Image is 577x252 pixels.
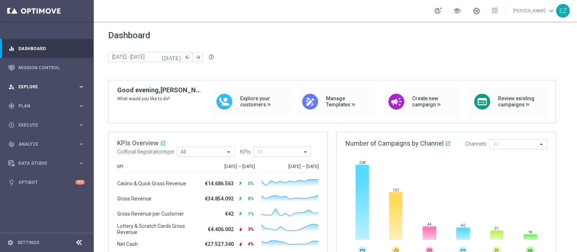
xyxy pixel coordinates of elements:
[8,173,85,192] div: Optibot
[8,122,78,128] div: Execute
[8,46,85,52] button: equalizer Dashboard
[18,85,78,89] span: Explore
[8,160,85,166] button: Data Studio keyboard_arrow_right
[8,84,78,90] div: Explore
[18,58,85,77] a: Mission Control
[75,180,85,185] div: +10
[8,84,15,90] i: person_search
[17,240,39,245] a: Settings
[18,104,78,108] span: Plan
[78,83,85,90] i: keyboard_arrow_right
[8,122,85,128] button: play_circle_outline Execute keyboard_arrow_right
[512,5,556,16] a: [PERSON_NAME]keyboard_arrow_down
[8,103,15,109] i: gps_fixed
[8,39,85,58] div: Dashboard
[18,161,78,165] span: Data Studio
[8,160,78,167] div: Data Studio
[8,103,85,109] button: gps_fixed Plan keyboard_arrow_right
[8,180,85,185] button: lightbulb Optibot +10
[78,160,85,167] i: keyboard_arrow_right
[78,141,85,147] i: keyboard_arrow_right
[8,58,85,77] div: Mission Control
[8,141,15,147] i: track_changes
[8,84,85,90] button: person_search Explore keyboard_arrow_right
[18,39,85,58] a: Dashboard
[8,141,85,147] button: track_changes Analyze keyboard_arrow_right
[7,239,14,246] i: settings
[18,142,78,146] span: Analyze
[8,65,85,71] button: Mission Control
[556,4,570,18] div: EZ
[8,122,15,128] i: play_circle_outline
[18,123,78,127] span: Execute
[8,103,78,109] div: Plan
[8,141,78,147] div: Analyze
[18,173,75,192] a: Optibot
[8,45,15,52] i: equalizer
[547,7,555,15] span: keyboard_arrow_down
[78,121,85,128] i: keyboard_arrow_right
[78,102,85,109] i: keyboard_arrow_right
[453,7,461,15] span: school
[8,179,15,186] i: lightbulb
